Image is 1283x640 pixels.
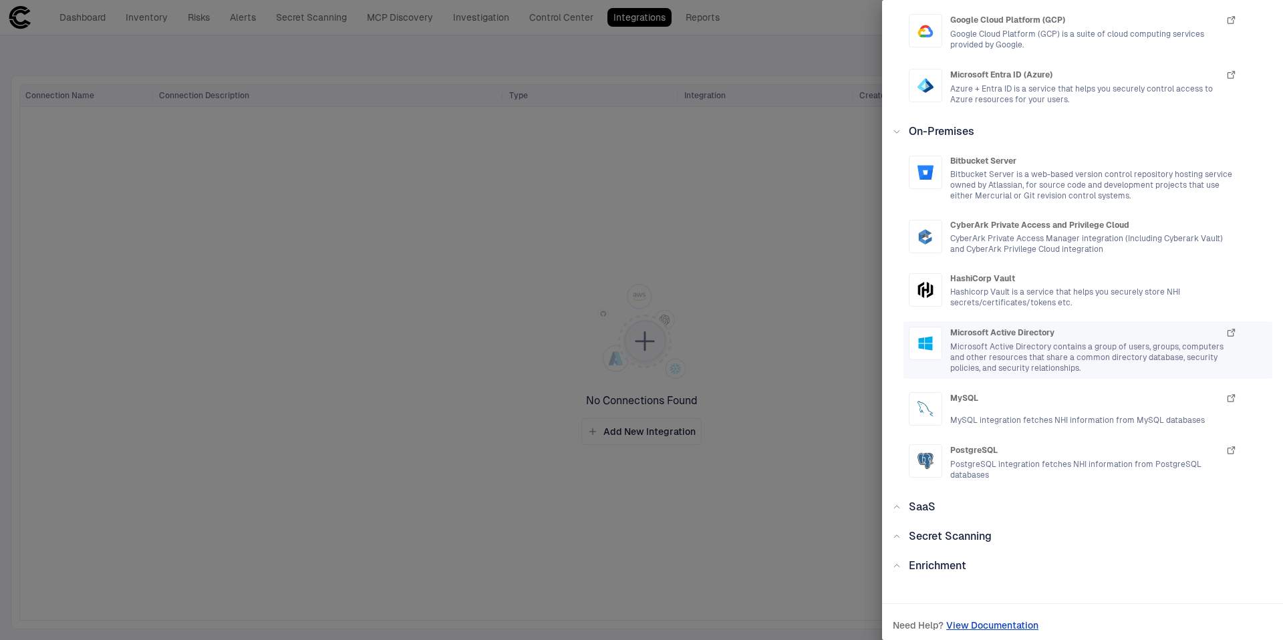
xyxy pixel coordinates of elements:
[909,125,974,138] span: On-Premises
[946,617,1038,633] a: View Documentation
[950,15,1065,25] span: Google Cloud Platform (GCP)
[946,620,1038,631] span: View Documentation
[917,453,934,469] div: PostgreSQL
[893,499,1272,515] div: SaaS
[950,233,1237,255] span: CyberArk Private Access Manager integration (Including Cyberark Vault) and CyberArk Privilege Clo...
[917,282,934,298] div: Hashicorp
[950,169,1237,201] span: Bitbucket Server is a web-based version control repository hosting service owned by Atlassian, fo...
[893,528,1272,544] div: Secret Scanning
[950,156,1016,166] span: Bitbucket Server
[909,530,992,542] span: Secret Scanning
[950,341,1237,373] span: Microsoft Active Directory contains a group of users, groups, computers and other resources that ...
[893,558,1272,574] div: Enrichment
[950,69,1052,80] span: Microsoft Entra ID (Azure)
[909,500,936,513] span: SaaS
[917,23,934,39] div: Google Cloud
[950,84,1237,105] span: Azure + Entra ID is a service that helps you securely control access to Azure resources for your ...
[950,220,1129,230] span: CyberArk Private Access and Privilege Cloud
[950,393,978,404] span: MySQL
[893,124,1272,140] div: On-Premises
[950,327,1054,338] span: Microsoft Active Directory
[893,619,944,631] span: Need Help?
[917,401,934,417] div: MySQL
[950,445,998,456] span: PostgreSQL
[917,77,934,94] div: Entra ID
[950,273,1015,284] span: HashiCorp Vault
[917,228,934,245] div: CyberArk
[917,164,934,180] div: Bitbucket
[909,559,966,572] span: Enrichment
[950,415,1237,426] span: MySQL integration fetches NHI information from MySQL databases
[950,459,1237,480] span: PostgreSQL integration fetches NHI information from PostgreSQL databases
[950,287,1237,308] span: Hashicorp Vault is a service that helps you securely store NHI secrets/certificates/tokens etc.
[917,335,934,351] div: Microsoft Active Directory
[950,29,1237,50] span: Google Cloud Platform (GCP) is a suite of cloud computing services provided by Google.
